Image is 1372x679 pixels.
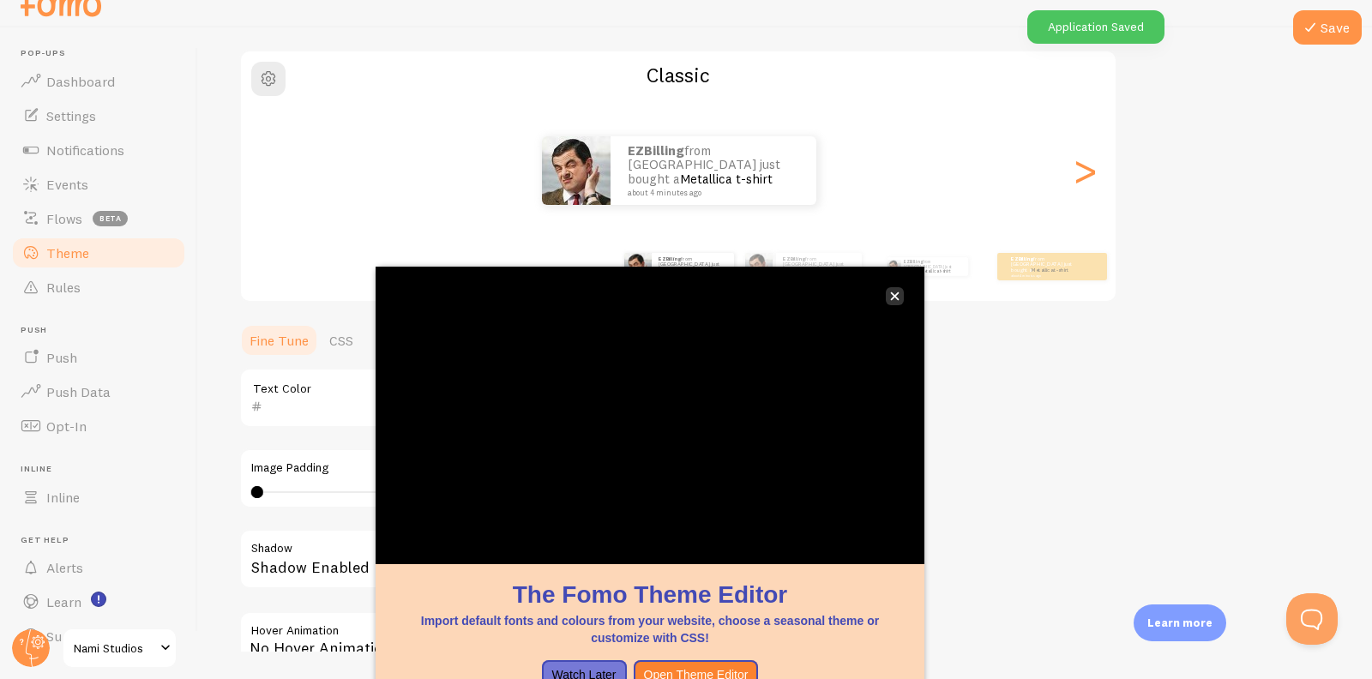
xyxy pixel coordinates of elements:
[62,628,178,669] a: Nami Studios
[10,167,187,201] a: Events
[46,349,77,366] span: Push
[46,559,83,576] span: Alerts
[1011,255,1080,277] p: from [GEOGRAPHIC_DATA] just bought a
[887,260,900,273] img: Fomo
[46,383,111,400] span: Push Data
[46,593,81,610] span: Learn
[659,255,727,277] p: from [GEOGRAPHIC_DATA] just bought a
[1027,10,1164,44] div: Application Saved
[396,578,904,611] h1: The Fomo Theme Editor
[10,619,187,653] a: Support
[10,550,187,585] a: Alerts
[21,464,187,475] span: Inline
[10,409,187,443] a: Opt-In
[1074,109,1095,232] div: Next slide
[21,325,187,336] span: Push
[659,255,681,262] strong: EZBilling
[46,279,81,296] span: Rules
[239,323,319,358] a: Fine Tune
[10,375,187,409] a: Push Data
[241,62,1116,88] h2: Classic
[904,259,923,264] strong: EZBilling
[46,107,96,124] span: Settings
[74,638,155,658] span: Nami Studios
[886,287,904,305] button: close,
[10,340,187,375] a: Push
[10,236,187,270] a: Theme
[904,257,961,276] p: from [GEOGRAPHIC_DATA] just bought a
[46,489,80,506] span: Inline
[542,136,611,205] img: Fomo
[239,529,754,592] div: Shadow Enabled
[783,255,855,277] p: from [GEOGRAPHIC_DATA] just bought a
[10,99,187,133] a: Settings
[396,612,904,646] p: Import default fonts and colours from your website, choose a seasonal theme or customize with CSS!
[46,73,115,90] span: Dashboard
[10,480,187,514] a: Inline
[21,535,187,546] span: Get Help
[46,418,87,435] span: Opt-In
[745,253,773,280] img: Fomo
[1293,10,1362,45] button: Save
[624,253,652,280] img: Fomo
[1011,255,1033,262] strong: EZBilling
[239,611,754,671] div: No Hover Animation
[10,201,187,236] a: Flows beta
[921,268,950,273] a: Metallica t-shirt
[680,171,773,187] a: Metallica t-shirt
[10,64,187,99] a: Dashboard
[93,211,128,226] span: beta
[46,244,89,261] span: Theme
[10,270,187,304] a: Rules
[91,592,106,607] svg: <p>Watch New Feature Tutorials!</p>
[1286,593,1338,645] iframe: Help Scout Beacon - Open
[1011,273,1078,277] small: about 4 minutes ago
[10,585,187,619] a: Learn
[46,141,124,159] span: Notifications
[628,142,684,159] strong: EZBilling
[783,255,805,262] strong: EZBilling
[251,460,742,476] label: Image Padding
[319,323,364,358] a: CSS
[628,189,794,197] small: about 4 minutes ago
[46,176,88,193] span: Events
[628,144,799,197] p: from [GEOGRAPHIC_DATA] just bought a
[10,133,187,167] a: Notifications
[1032,267,1068,273] a: Metallica t-shirt
[46,210,82,227] span: Flows
[21,48,187,59] span: Pop-ups
[1147,615,1213,631] p: Learn more
[1134,604,1226,641] div: Learn more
